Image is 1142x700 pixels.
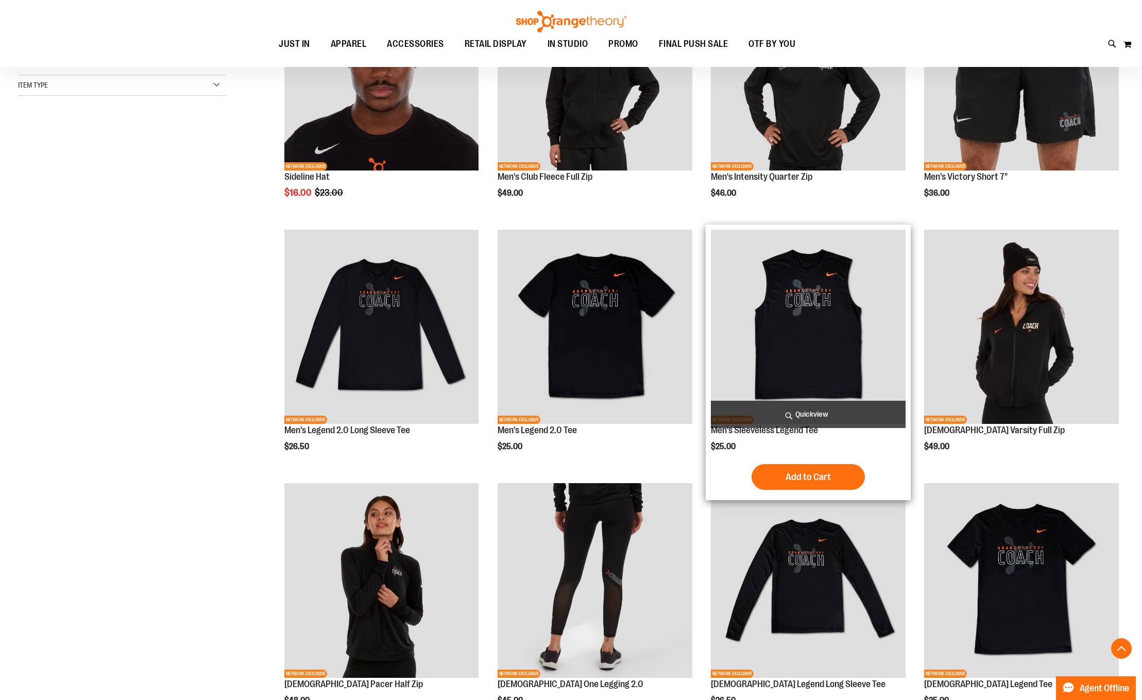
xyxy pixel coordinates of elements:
[498,442,524,451] span: $25.00
[279,225,484,477] div: product
[492,225,697,477] div: product
[924,172,1008,182] a: Men's Victory Short 7"
[498,416,540,424] span: NETWORK EXCLUSIVE
[924,483,1119,678] img: OTF Ladies Coach FA23 Legend SS Tee - Black primary image
[1056,676,1136,700] button: Agent Offline
[498,189,524,198] span: $49.00
[711,679,885,689] a: [DEMOGRAPHIC_DATA] Legend Long Sleeve Tee
[284,416,327,424] span: NETWORK EXCLUSIVE
[284,679,423,689] a: [DEMOGRAPHIC_DATA] Pacer Half Zip
[659,32,728,56] span: FINAL PUSH SALE
[498,172,592,182] a: Men's Club Fleece Full Zip
[608,32,638,56] span: PROMO
[548,32,588,56] span: IN STUDIO
[919,225,1124,477] div: product
[711,401,906,428] a: Quickview
[331,32,367,56] span: APPAREL
[498,425,577,435] a: Men's Legend 2.0 Tee
[279,32,310,56] span: JUST IN
[924,189,951,198] span: $36.00
[711,189,738,198] span: $46.00
[711,162,754,170] span: NETWORK EXCLUSIVE
[924,162,967,170] span: NETWORK EXCLUSIVE
[711,230,906,426] a: OTF Mens Coach FA23 Legend Sleeveless Tee - Black primary imageNETWORK EXCLUSIVE
[387,32,444,56] span: ACCESSORIES
[498,679,643,689] a: [DEMOGRAPHIC_DATA] One Legging 2.0
[498,670,540,678] span: NETWORK EXCLUSIVE
[711,670,754,678] span: NETWORK EXCLUSIVE
[498,230,692,426] a: OTF Mens Coach FA23 Legend 2.0 SS Tee - Black primary imageNETWORK EXCLUSIVE
[284,187,313,198] span: $16.00
[711,230,906,424] img: OTF Mens Coach FA23 Legend Sleeveless Tee - Black primary image
[284,483,479,678] img: OTF Ladies Coach FA23 Pacer Half Zip - Black primary image
[284,425,410,435] a: Men's Legend 2.0 Long Sleeve Tee
[711,483,906,678] img: OTF Ladies Coach FA23 Legend LS Tee - Black primary image
[711,442,737,451] span: $25.00
[498,483,692,679] a: OTF Ladies Coach FA23 One Legging 2.0 - Black primary imageNETWORK EXCLUSIVE
[284,670,327,678] span: NETWORK EXCLUSIVE
[706,225,911,500] div: product
[924,679,1052,689] a: [DEMOGRAPHIC_DATA] Legend Tee
[924,483,1119,679] a: OTF Ladies Coach FA23 Legend SS Tee - Black primary imageNETWORK EXCLUSIVE
[284,442,311,451] span: $26.50
[786,471,831,483] span: Add to Cart
[18,81,48,89] span: Item Type
[924,442,951,451] span: $49.00
[284,230,479,426] a: OTF Mens Coach FA23 Legend 2.0 LS Tee - Black primary imageNETWORK EXCLUSIVE
[284,162,327,170] span: NETWORK EXCLUSIVE
[498,162,540,170] span: NETWORK EXCLUSIVE
[924,425,1065,435] a: [DEMOGRAPHIC_DATA] Varsity Full Zip
[924,230,1119,424] img: OTF Ladies Coach FA23 Varsity Full Zip - Black primary image
[284,172,330,182] a: Sideline Hat
[498,483,692,678] img: OTF Ladies Coach FA23 One Legging 2.0 - Black primary image
[924,416,967,424] span: NETWORK EXCLUSIVE
[284,483,479,679] a: OTF Ladies Coach FA23 Pacer Half Zip - Black primary imageNETWORK EXCLUSIVE
[924,670,967,678] span: NETWORK EXCLUSIVE
[711,483,906,679] a: OTF Ladies Coach FA23 Legend LS Tee - Black primary imageNETWORK EXCLUSIVE
[924,230,1119,426] a: OTF Ladies Coach FA23 Varsity Full Zip - Black primary imageNETWORK EXCLUSIVE
[498,230,692,424] img: OTF Mens Coach FA23 Legend 2.0 SS Tee - Black primary image
[315,187,345,198] span: $23.00
[284,230,479,424] img: OTF Mens Coach FA23 Legend 2.0 LS Tee - Black primary image
[1111,638,1132,659] button: Back To Top
[711,425,818,435] a: Men's Sleeveless Legend Tee
[515,11,628,32] img: Shop Orangetheory
[711,172,812,182] a: Men's Intensity Quarter Zip
[465,32,527,56] span: RETAIL DISPLAY
[752,464,865,490] button: Add to Cart
[748,32,795,56] span: OTF BY YOU
[1080,684,1129,693] span: Agent Offline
